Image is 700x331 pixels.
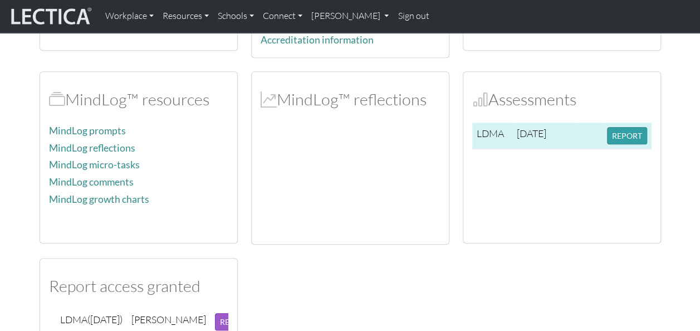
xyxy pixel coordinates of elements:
span: MindLog [261,89,277,109]
a: MindLog comments [49,176,134,188]
span: ([DATE]) [87,313,123,325]
img: lecticalive [8,6,92,27]
a: Schools [213,4,258,28]
div: [PERSON_NAME] [131,313,206,326]
h2: MindLog™ resources [49,90,228,109]
a: Sign out [393,4,433,28]
td: LDMA [472,123,513,149]
a: Workplace [101,4,158,28]
a: MindLog prompts [49,125,126,137]
a: MindLog growth charts [49,193,149,205]
button: REVOKE [215,313,256,330]
a: Resources [158,4,213,28]
h2: Report access granted [49,276,228,296]
span: MindLog™ resources [49,89,65,109]
a: Connect [258,4,307,28]
h2: MindLog™ reflections [261,90,440,109]
h2: Assessments [472,90,652,109]
a: MindLog micro-tasks [49,159,140,171]
a: [PERSON_NAME] [307,4,393,28]
button: REPORT [607,127,647,144]
span: [DATE] [517,127,546,139]
a: MindLog reflections [49,142,135,154]
span: Assessments [472,89,488,109]
a: Accreditation information [261,34,374,46]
